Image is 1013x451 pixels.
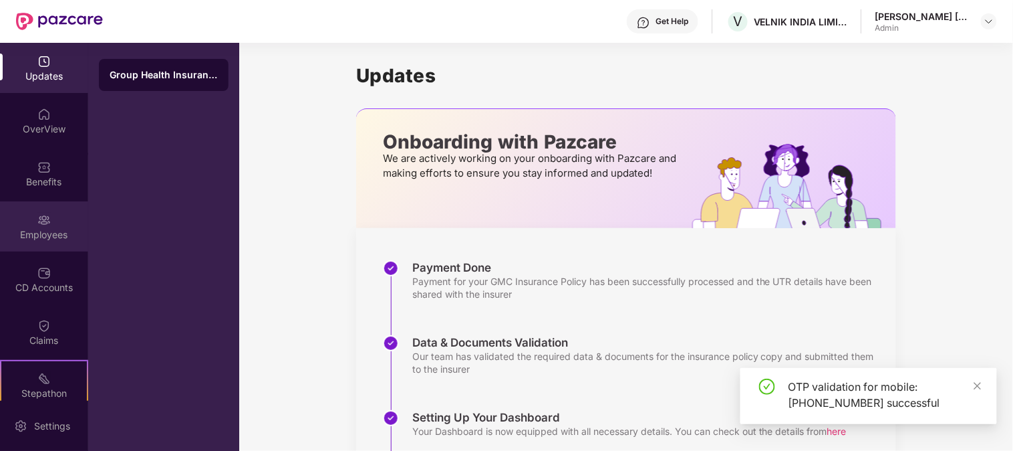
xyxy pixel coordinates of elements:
[37,372,51,385] img: svg+xml;base64,PHN2ZyB4bWxucz0iaHR0cDovL3d3dy53My5vcmcvMjAwMC9zdmciIHdpZHRoPSIyMSIgaGVpZ2h0PSIyMC...
[383,410,399,426] img: svg+xml;base64,PHN2ZyBpZD0iU3RlcC1Eb25lLTMyeDMyIiB4bWxucz0iaHR0cDovL3d3dy53My5vcmcvMjAwMC9zdmciIH...
[734,13,743,29] span: V
[692,144,896,228] img: hrOnboarding
[1,387,87,400] div: Stepathon
[412,350,883,375] div: Our team has validated the required data & documents for the insurance policy copy and submitted ...
[356,64,896,87] h1: Updates
[37,55,51,68] img: svg+xml;base64,PHN2ZyBpZD0iVXBkYXRlZCIgeG1sbnM9Imh0dHA6Ly93d3cudzMub3JnLzIwMDAvc3ZnIiB3aWR0aD0iMj...
[984,16,994,27] img: svg+xml;base64,PHN2ZyBpZD0iRHJvcGRvd24tMzJ4MzIiIHhtbG5zPSJodHRwOi8vd3d3LnczLm9yZy8yMDAwL3N2ZyIgd2...
[37,319,51,333] img: svg+xml;base64,PHN2ZyBpZD0iQ2xhaW0iIHhtbG5zPSJodHRwOi8vd3d3LnczLm9yZy8yMDAwL3N2ZyIgd2lkdGg9IjIwIi...
[656,16,688,27] div: Get Help
[412,275,883,300] div: Payment for your GMC Insurance Policy has been successfully processed and the UTR details have be...
[383,335,399,351] img: svg+xml;base64,PHN2ZyBpZD0iU3RlcC1Eb25lLTMyeDMyIiB4bWxucz0iaHR0cDovL3d3dy53My5vcmcvMjAwMC9zdmciIH...
[110,68,218,82] div: Group Health Insurance
[875,10,969,23] div: [PERSON_NAME] [PERSON_NAME]
[754,15,847,28] div: VELNIK INDIA LIMITED
[30,420,74,433] div: Settings
[759,379,775,395] span: check-circle
[16,13,103,30] img: New Pazcare Logo
[412,335,883,350] div: Data & Documents Validation
[788,379,981,411] div: OTP validation for mobile: [PHONE_NUMBER] successful
[383,260,399,276] img: svg+xml;base64,PHN2ZyBpZD0iU3RlcC1Eb25lLTMyeDMyIiB4bWxucz0iaHR0cDovL3d3dy53My5vcmcvMjAwMC9zdmciIH...
[14,420,27,433] img: svg+xml;base64,PHN2ZyBpZD0iU2V0dGluZy0yMHgyMCIgeG1sbnM9Imh0dHA6Ly93d3cudzMub3JnLzIwMDAvc3ZnIiB3aW...
[383,151,680,181] p: We are actively working on your onboarding with Pazcare and making efforts to ensure you stay inf...
[37,161,51,174] img: svg+xml;base64,PHN2ZyBpZD0iQmVuZWZpdHMiIHhtbG5zPSJodHRwOi8vd3d3LnczLm9yZy8yMDAwL3N2ZyIgd2lkdGg9Ij...
[637,16,650,29] img: svg+xml;base64,PHN2ZyBpZD0iSGVscC0zMngzMiIgeG1sbnM9Imh0dHA6Ly93d3cudzMub3JnLzIwMDAvc3ZnIiB3aWR0aD...
[37,213,51,227] img: svg+xml;base64,PHN2ZyBpZD0iRW1wbG95ZWVzIiB4bWxucz0iaHR0cDovL3d3dy53My5vcmcvMjAwMC9zdmciIHdpZHRoPS...
[875,23,969,33] div: Admin
[383,136,680,148] p: Onboarding with Pazcare
[37,108,51,121] img: svg+xml;base64,PHN2ZyBpZD0iSG9tZSIgeG1sbnM9Imh0dHA6Ly93d3cudzMub3JnLzIwMDAvc3ZnIiB3aWR0aD0iMjAiIG...
[37,266,51,280] img: svg+xml;base64,PHN2ZyBpZD0iQ0RfQWNjb3VudHMiIGRhdGEtbmFtZT0iQ0QgQWNjb3VudHMiIHhtbG5zPSJodHRwOi8vd3...
[412,410,847,425] div: Setting Up Your Dashboard
[412,425,847,438] div: Your Dashboard is now equipped with all necessary details. You can check out the details from
[412,260,883,275] div: Payment Done
[973,381,982,391] span: close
